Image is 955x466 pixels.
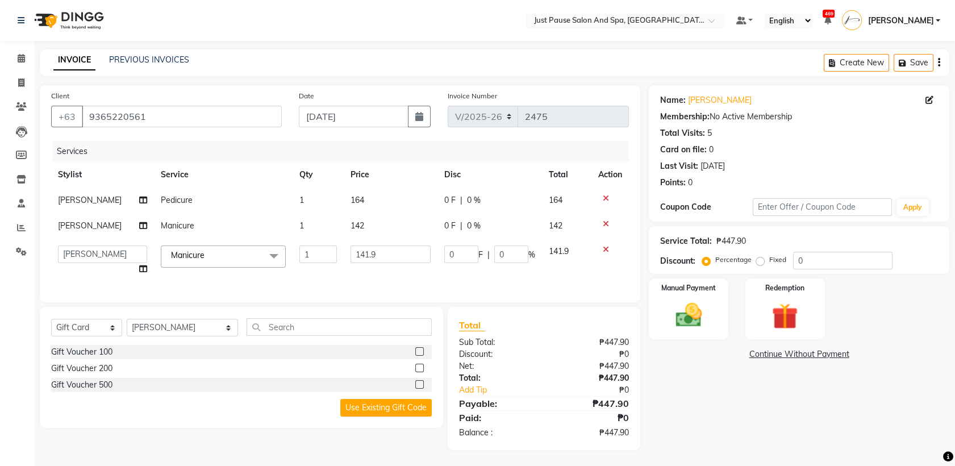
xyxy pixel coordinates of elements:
[651,348,947,360] a: Continue Without Payment
[451,336,544,348] div: Sub Total:
[467,220,481,232] span: 0 %
[444,220,456,232] span: 0 F
[842,10,862,30] img: Josie Marie Cabutaje
[660,94,686,106] div: Name:
[660,177,686,189] div: Points:
[154,162,293,188] th: Service
[451,360,544,372] div: Net:
[668,300,710,330] img: _cash.svg
[161,220,194,231] span: Manicure
[161,195,193,205] span: Pedicure
[51,346,112,358] div: Gift Voucher 100
[351,220,364,231] span: 142
[560,384,637,396] div: ₱0
[716,235,746,247] div: ₱447.90
[293,162,344,188] th: Qty
[660,235,712,247] div: Service Total:
[351,195,364,205] span: 164
[894,54,933,72] button: Save
[765,283,804,293] label: Redemption
[29,5,107,36] img: logo
[51,379,112,391] div: Gift Voucher 500
[769,255,786,265] label: Fixed
[51,106,83,127] button: +63
[58,220,122,231] span: [PERSON_NAME]
[709,144,714,156] div: 0
[660,111,938,123] div: No Active Membership
[528,249,535,261] span: %
[661,283,716,293] label: Manual Payment
[549,220,562,231] span: 142
[660,160,698,172] div: Last Visit:
[467,194,481,206] span: 0 %
[53,50,95,70] a: INVOICE
[660,255,695,267] div: Discount:
[451,427,544,439] div: Balance :
[823,10,835,18] span: 469
[51,91,69,101] label: Client
[451,411,544,425] div: Paid:
[591,162,629,188] th: Action
[660,111,710,123] div: Membership:
[58,195,122,205] span: [PERSON_NAME]
[82,106,282,127] input: Search by Name/Mobile/Email/Code
[478,249,483,261] span: F
[549,246,569,256] span: 141.9
[444,194,456,206] span: 0 F
[544,348,638,360] div: ₱0
[896,199,929,216] button: Apply
[52,141,637,162] div: Services
[460,220,462,232] span: |
[109,55,189,65] a: PREVIOUS INVOICES
[448,91,497,101] label: Invoice Number
[51,363,112,375] div: Gift Voucher 200
[544,360,638,372] div: ₱447.90
[542,162,592,188] th: Total
[437,162,542,188] th: Disc
[660,201,753,213] div: Coupon Code
[660,144,707,156] div: Card on file:
[451,348,544,360] div: Discount:
[344,162,437,188] th: Price
[753,198,891,216] input: Enter Offer / Coupon Code
[824,15,831,26] a: 469
[299,91,314,101] label: Date
[544,411,638,425] div: ₱0
[688,177,693,189] div: 0
[544,427,638,439] div: ₱447.90
[700,160,725,172] div: [DATE]
[715,255,752,265] label: Percentage
[51,162,154,188] th: Stylist
[549,195,562,205] span: 164
[205,250,210,260] a: x
[487,249,490,261] span: |
[247,318,432,336] input: Search
[171,250,205,260] span: Manicure
[660,127,705,139] div: Total Visits:
[764,300,806,332] img: _gift.svg
[451,397,544,410] div: Payable:
[544,336,638,348] div: ₱447.90
[707,127,712,139] div: 5
[688,94,752,106] a: [PERSON_NAME]
[340,399,432,417] button: Use Existing Gift Code
[460,194,462,206] span: |
[824,54,889,72] button: Create New
[299,195,304,205] span: 1
[459,319,485,331] span: Total
[451,384,560,396] a: Add Tip
[299,220,304,231] span: 1
[451,372,544,384] div: Total:
[544,397,638,410] div: ₱447.90
[868,15,933,27] span: [PERSON_NAME]
[544,372,638,384] div: ₱447.90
